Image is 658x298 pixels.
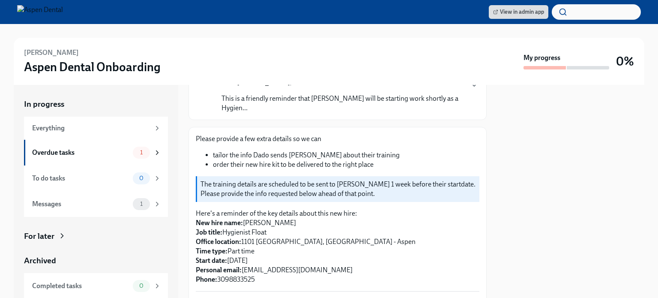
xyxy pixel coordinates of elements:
a: To do tasks0 [24,166,168,191]
span: View in admin app [493,8,544,16]
a: For later [24,231,168,242]
strong: New hire name: [196,219,243,227]
p: This is a friendly reminder that [PERSON_NAME] will be starting work shortly as a Hygien... [221,94,462,113]
li: tailor the info Dado sends [PERSON_NAME] about their training [213,151,479,160]
h3: Aspen Dental Onboarding [24,59,161,75]
div: To do tasks [32,174,129,183]
strong: Office location: [196,238,241,246]
h6: [PERSON_NAME] [24,48,79,57]
a: Archived [24,255,168,266]
img: Aspen Dental [17,5,63,19]
a: Messages1 [24,191,168,217]
li: order their new hire kit to be delivered to the right place [213,160,479,169]
a: View in admin app [489,5,548,19]
strong: My progress [523,53,560,63]
p: Please provide a few extra details so we can [196,134,479,144]
div: Overdue tasks [32,148,129,157]
h3: 0% [616,54,634,69]
div: Everything [32,123,150,133]
p: The training details are scheduled to be sent to [PERSON_NAME] 1 week before their startdate. Ple... [200,180,476,199]
div: Completed tasks [32,281,129,291]
a: In progress [24,99,168,110]
strong: Time type: [196,247,227,255]
p: Here's a reminder of the key details about this new hire: [PERSON_NAME] Hygienist Float 1101 [GEO... [196,209,479,284]
strong: Personal email: [196,266,242,274]
span: 0 [134,175,149,181]
span: 0 [134,283,149,289]
strong: Phone: [196,275,217,283]
span: 1 [135,149,148,156]
a: Everything [24,117,168,140]
div: For later [24,231,54,242]
a: Overdue tasks1 [24,140,168,166]
strong: Start date: [196,256,227,265]
span: 1 [135,201,148,207]
strong: Job title: [196,228,222,236]
div: Messages [32,199,129,209]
